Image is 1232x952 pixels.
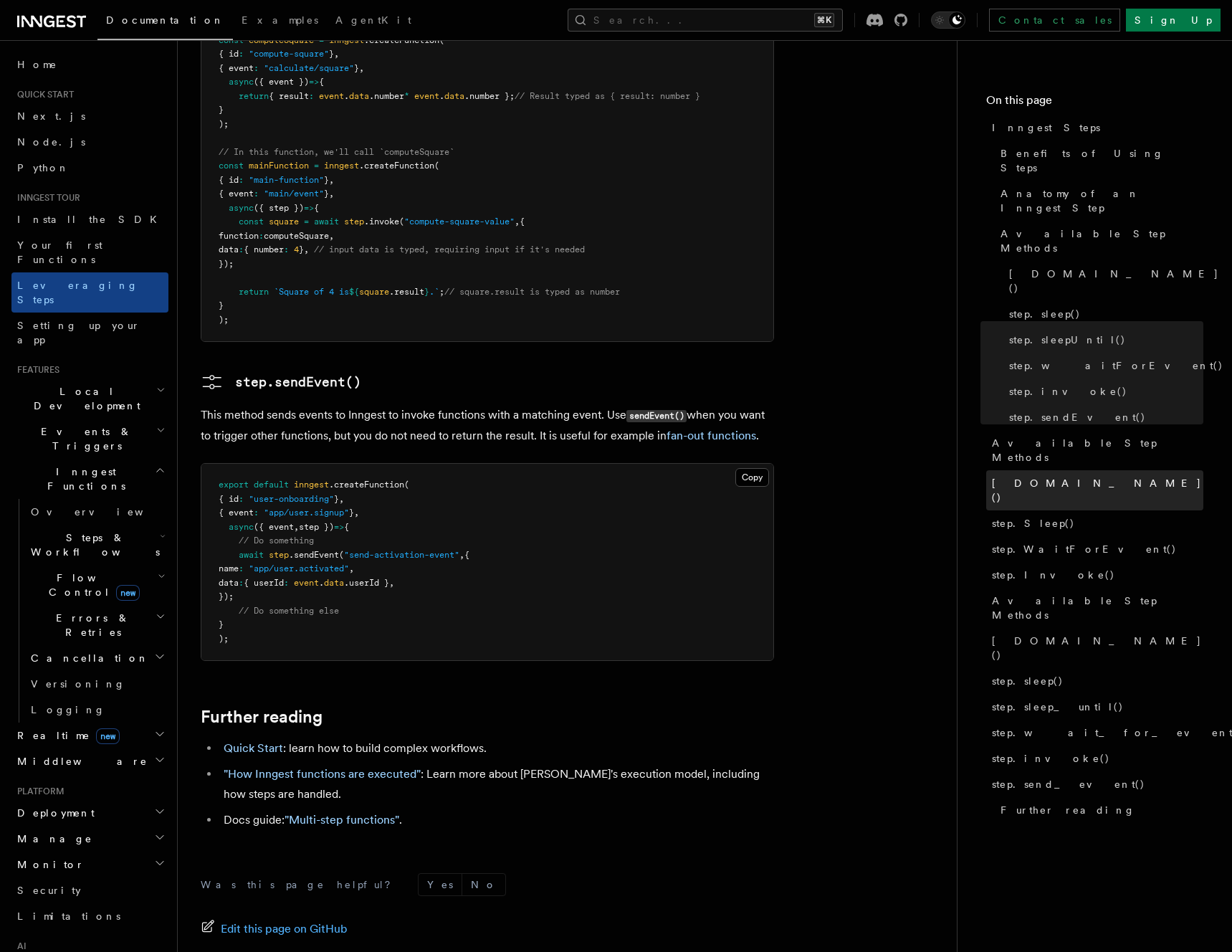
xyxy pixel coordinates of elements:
[229,522,254,532] span: async
[25,611,156,639] span: Errors & Retries
[25,645,168,671] button: Cancellation
[814,13,834,27] kbd: ⌘K
[11,826,168,852] button: Manage
[201,405,774,446] p: This method sends events to Inngest to invoke functions with a matching event. Use when you want ...
[239,287,269,297] span: return
[349,287,359,297] span: ${
[349,563,354,573] span: ,
[995,141,1203,181] a: Benefits of Using Steps
[11,206,168,232] a: Install the SDK
[294,480,329,490] span: inngest
[11,89,74,100] span: Quick start
[25,651,149,665] span: Cancellation
[11,754,148,768] span: Middleware
[389,287,424,297] span: .result
[299,244,304,254] span: }
[221,919,348,939] span: Edit this page on GitHub
[989,9,1120,32] a: Contact sales
[249,563,349,573] span: "app/user.activated"
[299,522,334,532] span: step })
[294,578,319,588] span: event
[25,697,168,723] a: Logging
[201,919,348,939] a: Edit this page on GitHub
[219,63,254,73] span: { event
[264,231,329,241] span: computeSquare
[986,720,1203,746] a: step.wait_for_event()
[444,287,620,297] span: // square.result is typed as number
[11,103,168,129] a: Next.js
[239,175,244,185] span: :
[219,563,239,573] span: name
[284,244,289,254] span: :
[568,9,843,32] button: Search...⌘K
[992,120,1100,135] span: Inngest Steps
[992,777,1145,791] span: step.send_event()
[219,49,239,59] span: { id
[239,563,244,573] span: :
[667,429,756,442] a: fan-out functions
[364,216,399,227] span: .invoke
[17,280,138,305] span: Leveraging Steps
[304,216,309,227] span: =
[986,771,1203,797] a: step.send_event()
[329,175,334,185] span: ,
[1003,261,1203,301] a: [DOMAIN_NAME]()
[344,522,349,532] span: {
[17,320,140,346] span: Setting up your app
[314,203,319,213] span: {
[249,161,309,171] span: mainFunction
[11,499,168,723] div: Inngest Functions
[986,430,1203,470] a: Available Step Methods
[324,578,344,588] span: data
[1001,146,1203,175] span: Benefits of Using Steps
[249,494,334,504] span: "user-onboarding"
[11,877,168,903] a: Security
[992,476,1203,505] span: [DOMAIN_NAME]()
[735,468,769,487] button: Copy
[219,105,224,115] span: }
[31,506,178,518] span: Overview
[349,508,354,518] span: }
[304,203,314,213] span: =>
[1003,379,1203,404] a: step.invoke()
[339,494,344,504] span: ,
[995,181,1203,221] a: Anatomy of an Inngest Step
[17,910,120,922] span: Limitations
[389,578,394,588] span: ,
[986,470,1203,510] a: [DOMAIN_NAME]()
[986,115,1203,141] a: Inngest Steps
[25,605,168,645] button: Errors & Retries
[285,813,399,827] a: "Multi-step functions"
[344,91,349,101] span: .
[264,63,354,73] span: "calculate/square"
[31,678,125,690] span: Versioning
[404,216,515,227] span: "compute-square-value"
[219,147,454,157] span: // In this function, we'll call `computeSquare`
[462,874,505,895] button: No
[96,728,120,744] span: new
[219,35,244,45] span: const
[17,239,102,265] span: Your first Functions
[992,594,1203,622] span: Available Step Methods
[219,189,254,199] span: { event
[520,216,525,227] span: {
[11,465,155,493] span: Inngest Functions
[429,287,439,297] span: .`
[986,694,1203,720] a: step.sleep_until()
[254,203,304,213] span: ({ step })
[329,231,334,241] span: ,
[254,63,259,73] span: :
[334,494,339,504] span: }
[439,287,444,297] span: ;
[1126,9,1221,32] a: Sign Up
[439,91,444,101] span: .
[344,550,459,560] span: "send-activation-event"
[986,510,1203,536] a: step.Sleep()
[235,372,361,392] pre: step.sendEvent()
[404,480,409,490] span: (
[464,91,515,101] span: .number };
[327,4,420,39] a: AgentKit
[992,751,1110,766] span: step.invoke()
[334,49,339,59] span: ,
[249,35,314,45] span: computeSquare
